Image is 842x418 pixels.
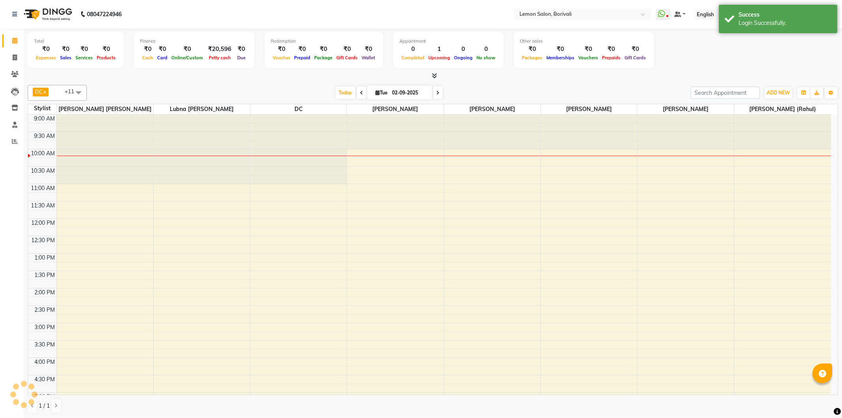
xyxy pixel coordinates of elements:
div: ₹0 [155,45,169,54]
div: 9:00 AM [32,115,56,123]
div: Appointment [399,38,497,45]
div: ₹0 [623,45,648,54]
div: ₹0 [271,45,292,54]
div: 3:30 PM [33,341,56,349]
button: ADD NEW [765,87,792,98]
span: Prepaids [600,55,623,60]
span: Voucher [271,55,292,60]
span: Package [312,55,334,60]
div: Redemption [271,38,377,45]
div: ₹0 [58,45,73,54]
span: Ongoing [452,55,474,60]
input: 2025-09-02 [390,87,429,99]
a: x [43,88,46,95]
span: Expenses [34,55,58,60]
div: ₹0 [576,45,600,54]
span: DC [35,88,43,95]
div: 10:00 AM [29,149,56,158]
div: 3:00 PM [33,323,56,331]
span: Gift Cards [623,55,648,60]
b: 08047224946 [87,3,122,25]
div: ₹0 [140,45,155,54]
span: Wallet [360,55,377,60]
div: ₹20,596 [205,45,234,54]
span: ADD NEW [767,90,790,96]
span: Upcoming [426,55,452,60]
div: ₹0 [520,45,544,54]
div: Other sales [520,38,648,45]
div: 11:00 AM [29,184,56,192]
span: Online/Custom [169,55,205,60]
div: Finance [140,38,248,45]
span: Packages [520,55,544,60]
span: [PERSON_NAME] [638,104,734,114]
div: 0 [474,45,497,54]
div: 2:00 PM [33,288,56,297]
span: Services [73,55,95,60]
span: Memberships [544,55,576,60]
div: ₹0 [34,45,58,54]
div: 12:30 PM [30,236,56,245]
span: +11 [65,88,80,94]
div: ₹0 [73,45,95,54]
span: [PERSON_NAME] [347,104,443,114]
span: Tue [373,90,390,96]
span: Petty cash [207,55,233,60]
span: Lubna [PERSON_NAME] [154,104,250,114]
div: 4:30 PM [33,375,56,384]
span: Gift Cards [334,55,360,60]
div: Success [739,11,831,19]
span: Sales [58,55,73,60]
span: Due [235,55,248,60]
span: Today [336,87,355,99]
div: ₹0 [234,45,248,54]
span: Products [95,55,118,60]
div: 0 [452,45,474,54]
span: Card [155,55,169,60]
div: ₹0 [292,45,312,54]
span: [PERSON_NAME] [541,104,637,114]
span: [PERSON_NAME] (Rahul) [734,104,831,114]
span: Prepaid [292,55,312,60]
span: DC [250,104,347,114]
span: 1 / 1 [39,402,50,410]
div: 1:00 PM [33,254,56,262]
div: 12:00 PM [30,219,56,227]
span: No show [474,55,497,60]
div: 1:30 PM [33,271,56,279]
span: [PERSON_NAME] [444,104,540,114]
div: ₹0 [600,45,623,54]
span: [PERSON_NAME] [PERSON_NAME] [57,104,153,114]
div: ₹0 [544,45,576,54]
div: ₹0 [95,45,118,54]
div: 11:30 AM [29,201,56,210]
div: 10:30 AM [29,167,56,175]
div: 0 [399,45,426,54]
div: 4:00 PM [33,358,56,366]
span: Completed [399,55,426,60]
div: 9:30 AM [32,132,56,140]
span: Vouchers [576,55,600,60]
div: Total [34,38,118,45]
div: 2:30 PM [33,306,56,314]
span: Cash [140,55,155,60]
div: Stylist [28,104,56,113]
div: ₹0 [169,45,205,54]
div: ₹0 [360,45,377,54]
input: Search Appointment [691,87,760,99]
div: 5:00 PM [33,393,56,401]
div: ₹0 [334,45,360,54]
img: logo [20,3,74,25]
div: ₹0 [312,45,334,54]
div: Login Successfully. [739,19,831,27]
div: 1 [426,45,452,54]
